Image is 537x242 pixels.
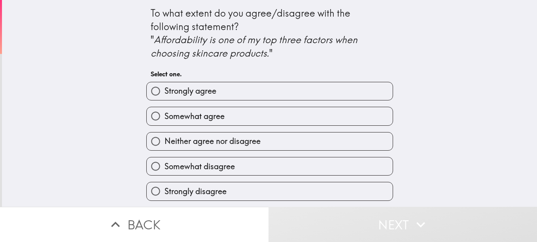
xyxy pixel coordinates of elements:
button: Strongly agree [147,82,393,100]
button: Somewhat disagree [147,157,393,175]
button: Strongly disagree [147,182,393,200]
button: Next [268,207,537,242]
span: Strongly disagree [165,186,227,197]
span: Strongly agree [165,85,216,96]
span: Neither agree nor disagree [165,136,261,147]
button: Neither agree nor disagree [147,132,393,150]
button: Somewhat agree [147,107,393,125]
i: Affordability is one of my top three factors when choosing skincare products. [151,34,360,59]
span: Somewhat agree [165,111,225,122]
div: To what extent do you agree/disagree with the following statement? " " [151,7,389,60]
h6: Select one. [151,70,389,78]
span: Somewhat disagree [165,161,235,172]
